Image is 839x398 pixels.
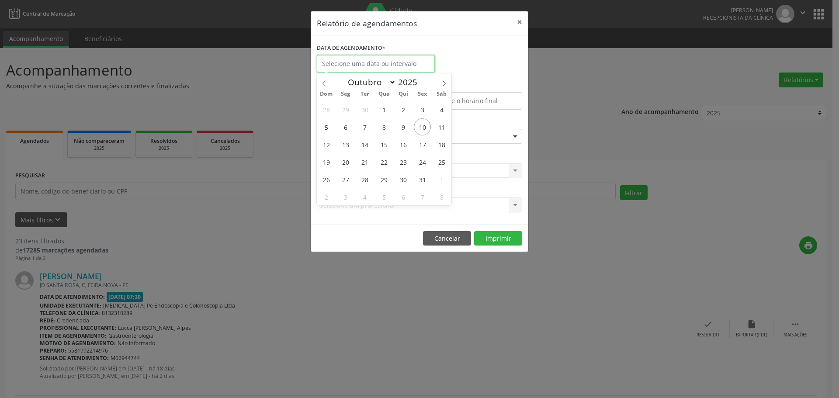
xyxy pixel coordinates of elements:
span: Outubro 24, 2025 [414,153,431,170]
span: Outubro 25, 2025 [433,153,450,170]
input: Selecione uma data ou intervalo [317,55,435,73]
input: Year [396,76,425,88]
span: Outubro 20, 2025 [337,153,354,170]
span: Ter [355,91,374,97]
span: Novembro 6, 2025 [395,188,412,205]
span: Novembro 8, 2025 [433,188,450,205]
span: Outubro 26, 2025 [318,171,335,188]
span: Outubro 1, 2025 [375,101,392,118]
span: Setembro 30, 2025 [356,101,373,118]
span: Novembro 3, 2025 [337,188,354,205]
button: Imprimir [474,231,522,246]
span: Novembro 2, 2025 [318,188,335,205]
span: Outubro 27, 2025 [337,171,354,188]
span: Sáb [432,91,451,97]
span: Outubro 16, 2025 [395,136,412,153]
span: Outubro 17, 2025 [414,136,431,153]
select: Month [343,76,396,88]
span: Outubro 5, 2025 [318,118,335,135]
button: Close [511,11,528,33]
span: Outubro 14, 2025 [356,136,373,153]
span: Dom [317,91,336,97]
span: Outubro 22, 2025 [375,153,392,170]
span: Outubro 6, 2025 [337,118,354,135]
span: Outubro 28, 2025 [356,171,373,188]
button: Cancelar [423,231,471,246]
label: ATÉ [422,79,522,92]
span: Outubro 11, 2025 [433,118,450,135]
span: Outubro 23, 2025 [395,153,412,170]
span: Outubro 29, 2025 [375,171,392,188]
span: Setembro 28, 2025 [318,101,335,118]
span: Sex [413,91,432,97]
input: Selecione o horário final [422,92,522,110]
span: Qua [374,91,394,97]
span: Novembro 7, 2025 [414,188,431,205]
span: Outubro 18, 2025 [433,136,450,153]
span: Outubro 15, 2025 [375,136,392,153]
span: Outubro 8, 2025 [375,118,392,135]
span: Outubro 19, 2025 [318,153,335,170]
span: Outubro 21, 2025 [356,153,373,170]
h5: Relatório de agendamentos [317,17,417,29]
span: Outubro 13, 2025 [337,136,354,153]
span: Outubro 4, 2025 [433,101,450,118]
span: Outubro 10, 2025 [414,118,431,135]
span: Novembro 4, 2025 [356,188,373,205]
span: Novembro 5, 2025 [375,188,392,205]
span: Outubro 9, 2025 [395,118,412,135]
span: Outubro 7, 2025 [356,118,373,135]
span: Outubro 12, 2025 [318,136,335,153]
span: Setembro 29, 2025 [337,101,354,118]
span: Outubro 3, 2025 [414,101,431,118]
span: Novembro 1, 2025 [433,171,450,188]
span: Outubro 31, 2025 [414,171,431,188]
span: Outubro 2, 2025 [395,101,412,118]
span: Seg [336,91,355,97]
label: DATA DE AGENDAMENTO [317,42,385,55]
span: Qui [394,91,413,97]
span: Outubro 30, 2025 [395,171,412,188]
